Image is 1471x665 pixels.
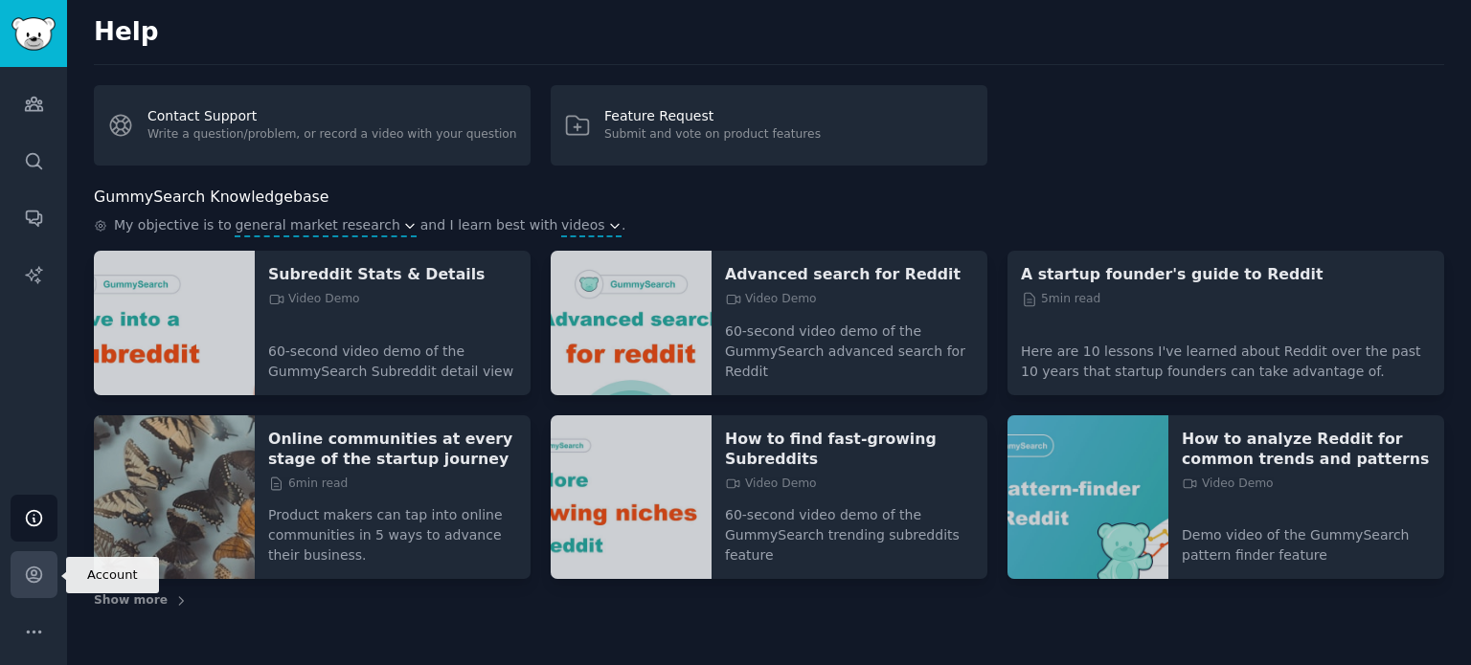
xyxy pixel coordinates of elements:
div: Submit and vote on product features [604,126,821,144]
p: Here are 10 lessons I've learned about Reddit over the past 10 years that startup founders can ta... [1021,328,1431,382]
img: Online communities at every stage of the startup journey [94,415,255,580]
button: videos [561,215,622,235]
span: videos [561,215,605,235]
a: Contact SupportWrite a question/problem, or record a video with your question [94,85,531,166]
span: general market research [235,215,399,235]
a: Subreddit Stats & Details [268,264,517,284]
h2: GummySearch Knowledgebase [94,186,328,210]
img: How to find fast-growing Subreddits [551,415,712,580]
h2: Help [94,17,1444,48]
span: Show more [94,592,168,610]
img: Advanced search for Reddit [551,251,712,395]
img: How to analyze Reddit for common trends and patterns [1007,415,1168,580]
img: Subreddit Stats & Details [94,251,255,395]
p: Demo video of the GummySearch pattern finder feature [1182,512,1431,565]
div: Feature Request [604,106,821,126]
p: 60-second video demo of the GummySearch Subreddit detail view [268,328,517,382]
span: 5 min read [1021,291,1100,308]
span: Video Demo [268,291,360,308]
span: and I learn best with [420,215,558,237]
a: A startup founder's guide to Reddit [1021,264,1431,284]
span: Video Demo [725,476,817,493]
button: general market research [235,215,417,235]
p: 60-second video demo of the GummySearch advanced search for Reddit [725,308,974,382]
div: . [94,215,1444,237]
a: Online communities at every stage of the startup journey [268,429,517,469]
span: My objective is to [114,215,232,237]
img: GummySearch logo [11,17,56,51]
span: Video Demo [725,291,817,308]
span: Video Demo [1182,476,1274,493]
p: Product makers can tap into online communities in 5 ways to advance their business. [268,492,517,565]
a: Feature RequestSubmit and vote on product features [551,85,987,166]
p: 60-second video demo of the GummySearch trending subreddits feature [725,492,974,565]
span: 6 min read [268,476,348,493]
a: How to find fast-growing Subreddits [725,429,974,469]
a: Advanced search for Reddit [725,264,974,284]
a: How to analyze Reddit for common trends and patterns [1182,429,1431,469]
